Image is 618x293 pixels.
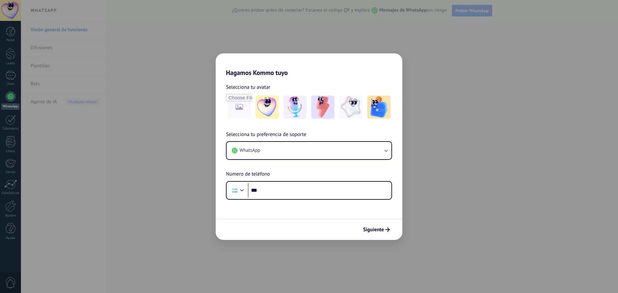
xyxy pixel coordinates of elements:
img: -1.jpeg [256,96,279,119]
img: -5.jpeg [367,96,390,119]
button: Siguiente [360,224,393,235]
span: Número de teléfono [226,170,270,179]
img: -3.jpeg [311,96,334,119]
span: Selecciona tu avatar [226,83,270,91]
span: WhatsApp [239,147,260,154]
div: Argentina: + 54 [229,184,241,197]
button: WhatsApp [227,142,391,159]
img: -2.jpeg [284,96,307,119]
h2: Hagamos Kommo tuyo [216,53,402,77]
span: Selecciona tu preferencia de soporte [226,131,306,139]
span: Siguiente [363,227,384,232]
img: -4.jpeg [339,96,362,119]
